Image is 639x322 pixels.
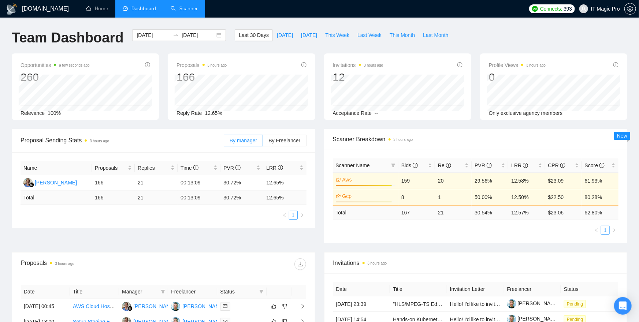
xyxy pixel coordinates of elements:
span: Replies [138,164,169,172]
span: left [594,228,599,232]
img: LL [122,302,131,311]
span: info-circle [235,165,241,170]
span: New [617,133,627,139]
img: upwork-logo.png [532,6,538,12]
span: Last Week [357,31,382,39]
td: 21 [135,191,178,205]
th: Date [333,282,390,296]
button: dislike [281,302,289,311]
a: Pending [564,316,589,322]
span: Score [585,162,605,168]
td: 159 [398,172,435,189]
span: Reply Rate [177,110,202,116]
span: Last Month [423,31,448,39]
th: Date [21,285,70,299]
time: 3 hours ago [394,138,413,142]
span: filter [258,286,265,297]
li: Previous Page [592,226,601,235]
img: gigradar-bm.png [127,306,133,311]
input: End date [182,31,215,39]
td: Total [333,205,399,220]
div: 12 [333,70,383,84]
span: Scanner Breakdown [333,135,619,144]
span: This Month [390,31,415,39]
time: 3 hours ago [368,261,387,265]
a: setting [624,6,636,12]
img: AA [171,302,180,311]
span: to [173,32,179,38]
span: Proposals [95,164,126,172]
td: $ 23.06 [545,205,582,220]
span: 100% [48,110,61,116]
td: 61.93% [582,172,618,189]
li: Previous Page [280,211,289,220]
span: dashboard [123,6,128,11]
th: Status [561,282,618,296]
span: Status [220,288,256,296]
time: 3 hours ago [364,63,383,67]
span: Invitations [333,258,618,267]
a: Pending [564,301,589,307]
span: By manager [230,138,257,143]
button: Last Week [353,29,386,41]
button: This Month [386,29,419,41]
span: PVR [475,162,492,168]
span: filter [391,163,395,168]
a: homeHome [86,5,108,12]
div: Open Intercom Messenger [614,297,632,315]
span: user [581,6,586,11]
span: Last 30 Days [239,31,269,39]
th: Replies [135,161,178,175]
th: Title [70,285,119,299]
time: 3 hours ago [90,139,109,143]
th: Freelancer [168,285,217,299]
a: [PERSON_NAME] [507,316,560,322]
img: LL [23,178,33,187]
span: Only exclusive agency members [489,110,563,116]
img: logo [6,3,18,15]
span: info-circle [193,165,198,170]
time: 3 hours ago [55,262,74,266]
a: AWS Cloud Hosting Expertise [73,303,141,309]
td: 21 [135,175,178,191]
span: mail [223,304,227,308]
span: 12.65% [205,110,222,116]
td: 21 [435,205,472,220]
button: right [298,211,307,220]
span: Connects: [540,5,562,13]
div: 260 [21,70,90,84]
a: 1 [289,211,297,219]
td: 50.00% [472,189,508,205]
span: filter [159,286,167,297]
span: Proposal Sending Stats [21,136,224,145]
span: info-circle [457,62,462,67]
th: Proposals [92,161,135,175]
th: Title [390,282,447,296]
td: $23.09 [545,172,582,189]
td: $22.50 [545,189,582,205]
button: [DATE] [273,29,297,41]
span: Scanner Name [336,162,370,168]
th: Manager [119,285,168,299]
span: info-circle [599,163,605,168]
span: right [612,228,616,232]
td: 12.65% [263,175,306,191]
button: Last Month [419,29,452,41]
span: Time [181,165,198,171]
td: 00:13:09 [178,175,220,191]
td: Total [21,191,92,205]
button: right [610,226,618,235]
span: filter [390,160,397,171]
span: right [294,304,305,309]
button: left [592,226,601,235]
span: right [300,213,304,217]
span: info-circle [446,163,451,168]
div: 166 [177,70,227,84]
td: 30.72% [220,175,263,191]
span: info-circle [278,165,283,170]
span: Proposals [177,61,227,70]
time: 3 hours ago [208,63,227,67]
span: LRR [266,165,283,171]
div: [PERSON_NAME] [182,302,224,310]
span: By Freelancer [268,138,300,143]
